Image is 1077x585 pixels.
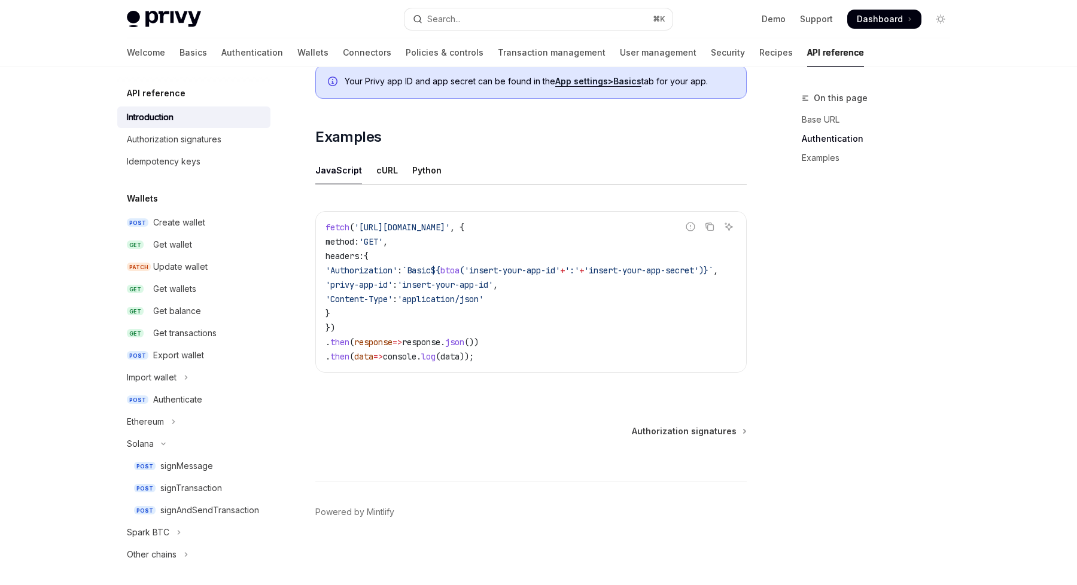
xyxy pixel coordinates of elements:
a: Wallets [297,38,328,67]
span: '[URL][DOMAIN_NAME]' [354,222,450,233]
a: GETGet transactions [117,322,270,344]
span: , [493,279,498,290]
button: Toggle Other chains section [117,544,270,565]
span: `Basic [402,265,431,276]
span: POST [127,351,148,360]
strong: App settings [555,76,608,86]
span: } [704,265,708,276]
a: Demo [762,13,786,25]
div: Create wallet [153,215,205,230]
button: Report incorrect code [683,219,698,234]
a: Powered by Mintlify [315,506,394,518]
div: Get wallet [153,237,192,252]
span: . [325,351,330,362]
div: Ethereum [127,415,164,429]
button: Copy the contents from the code block [702,219,717,234]
a: POSTAuthenticate [117,389,270,410]
span: 'GET' [359,236,383,247]
div: Export wallet [153,348,204,362]
img: light logo [127,11,201,28]
span: POST [134,506,156,515]
span: . [440,337,445,348]
button: Toggle Spark BTC section [117,522,270,543]
span: ` [708,265,713,276]
a: Welcome [127,38,165,67]
span: Dashboard [857,13,903,25]
span: }) [325,322,335,333]
span: ( [436,351,440,362]
a: Authorization signatures [632,425,746,437]
div: Authenticate [153,392,202,407]
a: Transaction management [498,38,606,67]
span: GET [127,285,144,294]
span: ( [460,265,464,276]
a: GETGet wallet [117,234,270,255]
button: Open search [404,8,673,30]
span: GET [127,307,144,316]
span: , [713,265,718,276]
a: Base URL [802,110,960,129]
button: Ask AI [721,219,737,234]
span: 'application/json' [397,294,483,304]
div: Python [412,156,442,184]
a: Authorization signatures [117,129,270,150]
a: Dashboard [847,10,921,29]
span: response [354,337,393,348]
div: Spark BTC [127,525,169,540]
span: ${ [431,265,440,276]
span: : [393,279,397,290]
span: POST [134,462,156,471]
span: { [364,251,369,261]
h5: API reference [127,86,185,100]
span: then [330,337,349,348]
span: POST [127,218,148,227]
div: cURL [376,156,398,184]
a: App settings>Basics [555,76,641,87]
span: Authorization signatures [632,425,737,437]
div: signTransaction [160,481,222,495]
button: Toggle Ethereum section [117,411,270,432]
span: response [402,337,440,348]
button: Toggle Import wallet section [117,367,270,388]
span: ( [349,337,354,348]
div: Introduction [127,110,174,124]
span: . [325,337,330,348]
a: API reference [807,38,864,67]
button: Toggle Solana section [117,433,270,455]
div: signMessage [160,459,213,473]
span: )); [460,351,474,362]
span: ()) [464,337,479,348]
span: ( [349,222,354,233]
a: PATCHUpdate wallet [117,256,270,278]
a: POSTCreate wallet [117,212,270,233]
a: GETGet balance [117,300,270,322]
a: Basics [180,38,207,67]
span: 'insert-your-app-id' [397,279,493,290]
div: Idempotency keys [127,154,200,169]
span: method: [325,236,359,247]
div: Other chains [127,547,177,562]
span: 'insert-your-app-secret' [584,265,699,276]
span: console [383,351,416,362]
span: ( [349,351,354,362]
a: Recipes [759,38,793,67]
span: GET [127,329,144,338]
a: GETGet wallets [117,278,270,300]
span: + [560,265,565,276]
div: Import wallet [127,370,177,385]
div: Solana [127,437,154,451]
a: POSTsignAndSendTransaction [117,499,270,521]
h5: Wallets [127,191,158,206]
span: Examples [315,127,381,147]
span: fetch [325,222,349,233]
button: Toggle dark mode [931,10,950,29]
div: signAndSendTransaction [160,503,259,517]
span: 'privy-app-id' [325,279,393,290]
a: Idempotency keys [117,151,270,172]
span: GET [127,240,144,249]
a: Connectors [343,38,391,67]
span: , { [450,222,464,233]
span: On this page [814,91,868,105]
span: . [416,351,421,362]
div: Authorization signatures [127,132,221,147]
